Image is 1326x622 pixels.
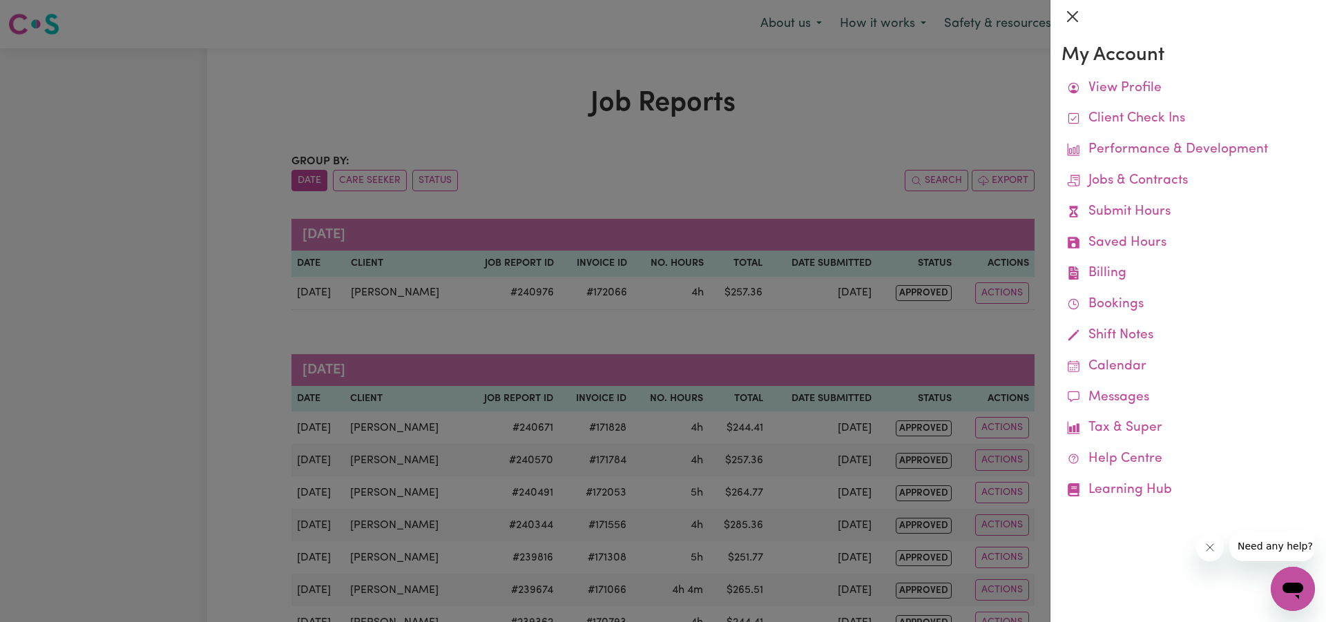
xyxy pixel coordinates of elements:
[1061,73,1315,104] a: View Profile
[1061,258,1315,289] a: Billing
[1061,289,1315,320] a: Bookings
[1271,567,1315,611] iframe: Button to launch messaging window
[1061,6,1084,28] button: Close
[1061,104,1315,135] a: Client Check Ins
[1061,228,1315,259] a: Saved Hours
[1061,320,1315,351] a: Shift Notes
[1229,531,1315,561] iframe: Message from company
[1061,413,1315,444] a: Tax & Super
[1061,44,1315,68] h3: My Account
[1061,197,1315,228] a: Submit Hours
[1061,444,1315,475] a: Help Centre
[1061,475,1315,506] a: Learning Hub
[1061,166,1315,197] a: Jobs & Contracts
[1196,534,1224,561] iframe: Close message
[1061,351,1315,382] a: Calendar
[1061,135,1315,166] a: Performance & Development
[1061,382,1315,414] a: Messages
